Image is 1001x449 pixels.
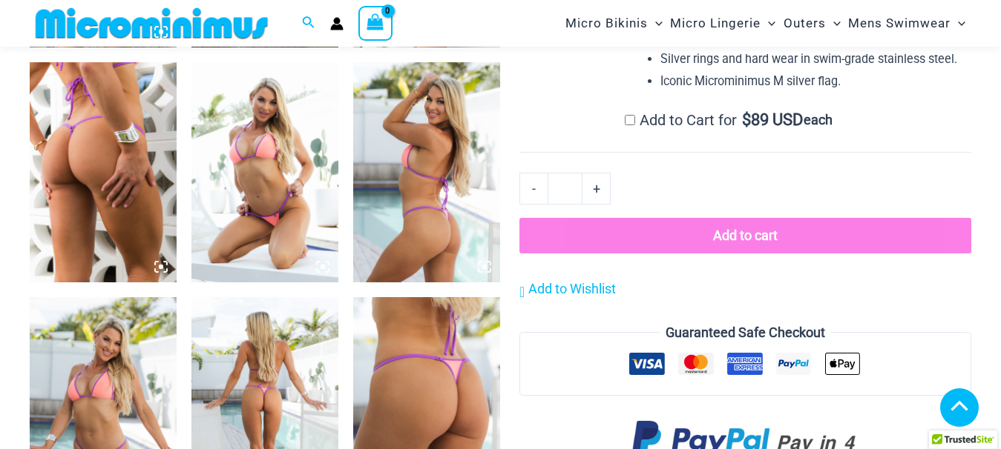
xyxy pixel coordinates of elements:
[548,173,582,204] input: Product quantity
[742,113,803,127] span: 89 USD
[648,4,663,42] span: Menu Toggle
[30,7,274,40] img: MM SHOP LOGO FLAT
[191,62,338,282] img: Wild Card Neon Bliss 312 Top 449 Thong 06
[582,173,611,204] a: +
[353,62,500,282] img: Wild Card Neon Bliss 312 Top 449 Thong 02
[330,17,344,30] a: Account icon link
[804,113,833,127] span: each
[562,4,666,42] a: Micro BikinisMenu ToggleMenu Toggle
[625,115,635,125] input: Add to Cart for$89 USD each
[761,4,775,42] span: Menu Toggle
[358,6,393,40] a: View Shopping Cart, empty
[519,173,548,204] a: -
[951,4,965,42] span: Menu Toggle
[844,4,969,42] a: Mens SwimwearMenu ToggleMenu Toggle
[660,48,959,70] li: Silver rings and hard wear in swim-grade stainless steel.
[528,281,616,296] span: Add to Wishlist
[519,218,971,253] button: Add to cart
[660,70,959,93] li: Iconic Microminimus M silver flag.
[30,62,177,282] img: Wild Card Neon Bliss 312 Top 457 Micro 05
[302,14,315,33] a: Search icon link
[826,4,841,42] span: Menu Toggle
[784,4,826,42] span: Outers
[565,4,648,42] span: Micro Bikinis
[559,2,971,44] nav: Site Navigation
[666,4,779,42] a: Micro LingerieMenu ToggleMenu Toggle
[848,4,951,42] span: Mens Swimwear
[780,4,844,42] a: OutersMenu ToggleMenu Toggle
[519,278,616,300] a: Add to Wishlist
[660,322,831,344] legend: Guaranteed Safe Checkout
[625,111,833,129] label: Add to Cart for
[670,4,761,42] span: Micro Lingerie
[742,110,751,129] span: $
